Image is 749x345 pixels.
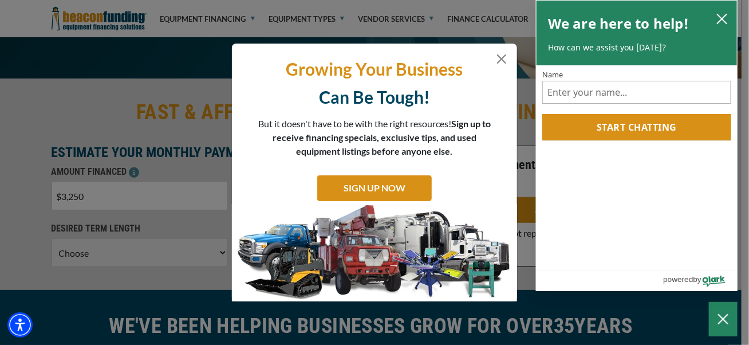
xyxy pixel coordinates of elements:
a: Powered by Olark [663,271,737,291]
h2: We are here to help! [548,12,689,35]
p: But it doesn't have to be with the right resources! [258,117,491,158]
label: Name [542,71,731,79]
span: by [693,272,701,287]
img: subscribe-modal.jpg [232,204,517,301]
button: Close [495,52,508,66]
button: Start chatting [542,114,731,140]
input: Name [542,81,731,104]
button: Close Chatbox [709,302,738,336]
span: Sign up to receive financing specials, exclusive tips, and used equipment listings before anyone ... [273,118,491,156]
p: How can we assist you [DATE]? [548,42,726,53]
span: powered [663,272,693,287]
a: SIGN UP NOW [317,175,432,201]
button: close chatbox [713,10,731,26]
div: Accessibility Menu [7,312,33,338]
p: Growing Your Business [241,58,508,80]
p: Can Be Tough! [241,86,508,108]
